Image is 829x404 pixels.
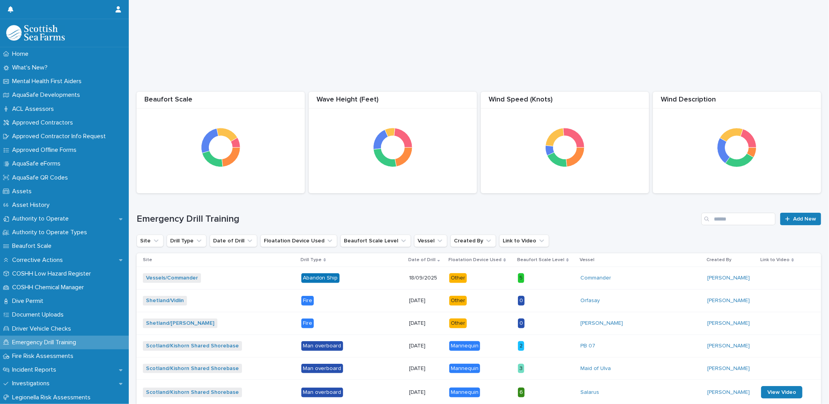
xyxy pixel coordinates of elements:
p: AquaSafe Developments [9,91,86,99]
div: 2 [518,341,524,351]
p: Dive Permit [9,297,50,305]
p: [DATE] [409,343,443,349]
div: Other [449,273,467,283]
p: What's New? [9,64,54,71]
p: [DATE] [409,365,443,372]
button: Link to Video [499,235,549,247]
p: AquaSafe QR Codes [9,174,74,182]
p: [DATE] [409,389,443,396]
tr: Scotland/Kishorn Shared Shorebase Man overboard[DATE]Mannequin3Maid of Ulva [PERSON_NAME] [137,357,821,380]
p: Asset History [9,201,56,209]
div: Fire [301,319,314,328]
div: Wind Description [653,96,821,109]
p: Approved Offline Forms [9,146,83,154]
p: Date of Drill [408,256,436,264]
div: Mannequin [449,388,480,397]
p: 18/09/2025 [409,275,443,281]
p: Corrective Actions [9,256,69,264]
a: Shetland/Vidlin [146,297,184,304]
h1: Emergency Drill Training [137,214,698,225]
div: Mannequin [449,364,480,374]
span: Add New [793,216,816,222]
button: Created By [450,235,496,247]
p: [DATE] [409,297,443,304]
button: Beaufort Scale Level [340,235,411,247]
button: Site [137,235,164,247]
p: Site [143,256,152,264]
a: Maid of Ulva [580,365,611,372]
img: bPIBxiqnSb2ggTQWdOVV [6,25,65,41]
tr: Shetland/Vidlin Fire[DATE]Other0Orfasay [PERSON_NAME] [137,290,821,312]
input: Search [701,213,776,225]
p: Link to Video [760,256,790,264]
div: Fire [301,296,314,306]
tr: Shetland/[PERSON_NAME] Fire[DATE]Other0[PERSON_NAME] [PERSON_NAME] [137,312,821,335]
a: Scotland/Kishorn Shared Shorebase [146,389,239,396]
p: Assets [9,188,38,195]
p: Beaufort Scale Level [517,256,564,264]
p: Investigations [9,380,56,387]
div: Beaufort Scale [137,96,305,109]
p: [DATE] [409,320,443,327]
div: 0 [518,296,525,306]
a: Commander [580,275,611,281]
div: 5 [518,273,524,283]
div: 6 [518,388,525,397]
p: Incident Reports [9,366,62,374]
div: Man overboard [301,341,343,351]
p: COSHH Chemical Manager [9,284,90,291]
p: Created By [706,256,731,264]
p: Home [9,50,35,58]
a: Vessels/Commander [146,275,198,281]
div: Other [449,319,467,328]
a: Orfasay [580,297,600,304]
a: [PERSON_NAME] [707,343,750,349]
a: Shetland/[PERSON_NAME] [146,320,214,327]
p: Approved Contractor Info Request [9,133,112,140]
a: [PERSON_NAME] [707,297,750,304]
p: Mental Health First Aiders [9,78,88,85]
button: Floatation Device Used [260,235,337,247]
p: Floatation Device Used [448,256,502,264]
p: Approved Contractors [9,119,79,126]
tr: Scotland/Kishorn Shared Shorebase Man overboard[DATE]Mannequin2PB 07 [PERSON_NAME] [137,335,821,357]
p: Emergency Drill Training [9,339,82,346]
div: 3 [518,364,524,374]
a: Scotland/Kishorn Shared Shorebase [146,365,239,372]
a: [PERSON_NAME] [580,320,623,327]
p: AquaSafe eForms [9,160,67,167]
tr: Vessels/Commander Abandon Ship18/09/2025Other5Commander [PERSON_NAME] [137,267,821,290]
a: Scotland/Kishorn Shared Shorebase [146,343,239,349]
div: 0 [518,319,525,328]
button: Vessel [414,235,447,247]
p: Legionella Risk Assessments [9,394,97,401]
p: Drill Type [301,256,322,264]
p: Driver Vehicle Checks [9,325,77,333]
p: Document Uploads [9,311,70,319]
p: Vessel [580,256,594,264]
a: Salarus [580,389,599,396]
p: Authority to Operate [9,215,75,222]
button: Date of Drill [210,235,257,247]
a: [PERSON_NAME] [707,389,750,396]
div: Wind Speed (Knots) [481,96,649,109]
span: View Video [767,390,796,395]
p: Fire Risk Assessments [9,352,80,360]
a: Add New [780,213,821,225]
div: Other [449,296,467,306]
p: COSHH Low Hazard Register [9,270,97,278]
a: [PERSON_NAME] [707,320,750,327]
a: [PERSON_NAME] [707,365,750,372]
div: Wave Height (Feet) [309,96,477,109]
p: Beaufort Scale [9,242,58,250]
div: Abandon Ship [301,273,340,283]
div: Man overboard [301,364,343,374]
button: Drill Type [167,235,206,247]
a: PB 07 [580,343,595,349]
div: Mannequin [449,341,480,351]
a: [PERSON_NAME] [707,275,750,281]
div: Man overboard [301,388,343,397]
p: ACL Assessors [9,105,60,113]
a: View Video [761,386,802,399]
